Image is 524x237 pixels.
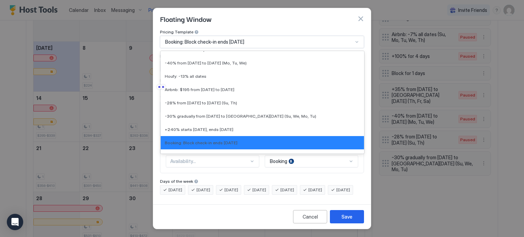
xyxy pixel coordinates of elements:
div: Open Intercom Messenger [7,214,23,230]
span: Pricing Template [160,29,193,34]
span: [DATE] [169,187,182,193]
span: Booking: Block check-in ends [DATE] [165,140,237,145]
span: -28% from [DATE] to [DATE] (Su, Th) [165,100,237,105]
span: -30% gradually from [DATE] to [GEOGRAPHIC_DATA][DATE] (Su, We, Mo, Tu) [165,114,316,119]
span: Airbnb: $195 from [DATE] to [DATE] [165,87,234,92]
span: +240% starts [DATE], ends [DATE] [165,127,233,132]
span: -40% from [DATE] to [DATE] (Mo, Tu, We) [165,60,247,65]
span: [DATE] [336,187,350,193]
span: [DATE] [224,187,238,193]
span: [DATE] [308,187,322,193]
button: Save [330,210,364,223]
button: Cancel [293,210,327,223]
span: Houfy: -13% all dates [165,74,206,79]
span: Days of the week [160,179,193,184]
span: [DATE] [196,187,210,193]
span: Rule Type [160,54,179,59]
span: Starting in [160,94,180,100]
span: Booking: Block check-in ends [DATE] [165,39,244,45]
span: [DATE] [280,187,294,193]
span: Floating Window [160,78,193,83]
div: Cancel [303,213,318,220]
span: +14% from [GEOGRAPHIC_DATA][DATE] to [GEOGRAPHIC_DATA][DATE] [165,153,308,159]
span: Booking [270,158,287,164]
span: Floating Window [160,14,212,24]
span: [DATE] [252,187,266,193]
div: Availability... [170,158,249,164]
div: Save [341,213,352,220]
